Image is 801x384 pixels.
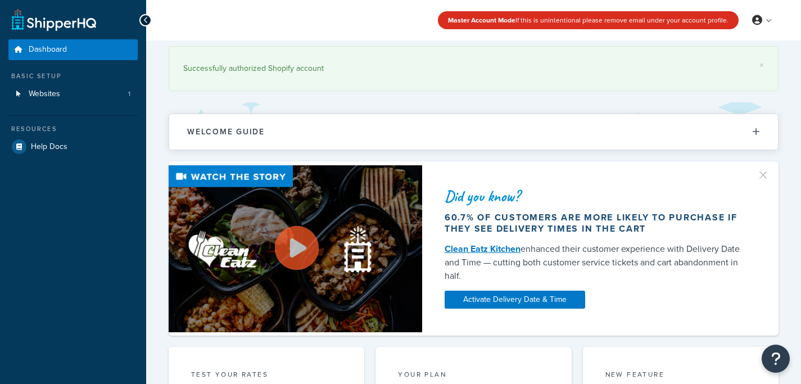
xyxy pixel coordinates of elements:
a: Clean Eatz Kitchen [445,242,521,255]
a: Activate Delivery Date & Time [445,291,585,309]
span: Help Docs [31,142,67,152]
div: Resources [8,124,138,134]
div: Did you know? [445,188,752,204]
strong: Master Account Mode [448,15,515,25]
span: 1 [128,89,130,99]
div: enhanced their customer experience with Delivery Date and Time — cutting both customer service ti... [445,242,752,283]
h2: Welcome Guide [187,128,265,136]
span: Dashboard [29,45,67,55]
div: Successfully authorized Shopify account [183,61,764,76]
div: 60.7% of customers are more likely to purchase if they see delivery times in the cart [445,212,752,234]
div: Basic Setup [8,71,138,81]
a: × [759,61,764,70]
img: Video thumbnail [169,165,422,332]
a: Help Docs [8,137,138,157]
div: Your Plan [398,369,549,382]
div: Test your rates [191,369,342,382]
div: If this is unintentional please remove email under your account profile. [438,11,739,29]
span: Websites [29,89,60,99]
li: Websites [8,84,138,105]
a: Dashboard [8,39,138,60]
a: Websites1 [8,84,138,105]
div: New Feature [605,369,756,382]
button: Welcome Guide [169,114,778,150]
button: Open Resource Center [762,345,790,373]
